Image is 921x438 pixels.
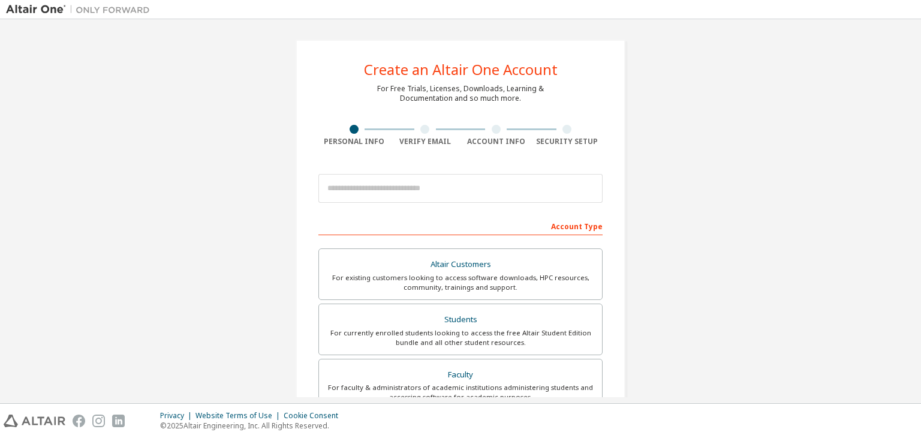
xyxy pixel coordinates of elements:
div: Account Type [318,216,603,235]
p: © 2025 Altair Engineering, Inc. All Rights Reserved. [160,421,345,431]
div: For existing customers looking to access software downloads, HPC resources, community, trainings ... [326,273,595,292]
div: For currently enrolled students looking to access the free Altair Student Edition bundle and all ... [326,328,595,347]
div: Privacy [160,411,195,421]
div: Security Setup [532,137,603,146]
div: For Free Trials, Licenses, Downloads, Learning & Documentation and so much more. [377,84,544,103]
div: Altair Customers [326,256,595,273]
img: linkedin.svg [112,415,125,427]
div: Faculty [326,367,595,383]
img: instagram.svg [92,415,105,427]
div: For faculty & administrators of academic institutions administering students and accessing softwa... [326,383,595,402]
img: facebook.svg [73,415,85,427]
img: altair_logo.svg [4,415,65,427]
div: Create an Altair One Account [364,62,558,77]
div: Cookie Consent [284,411,345,421]
div: Verify Email [390,137,461,146]
div: Website Terms of Use [195,411,284,421]
div: Personal Info [318,137,390,146]
div: Students [326,311,595,328]
img: Altair One [6,4,156,16]
div: Account Info [460,137,532,146]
